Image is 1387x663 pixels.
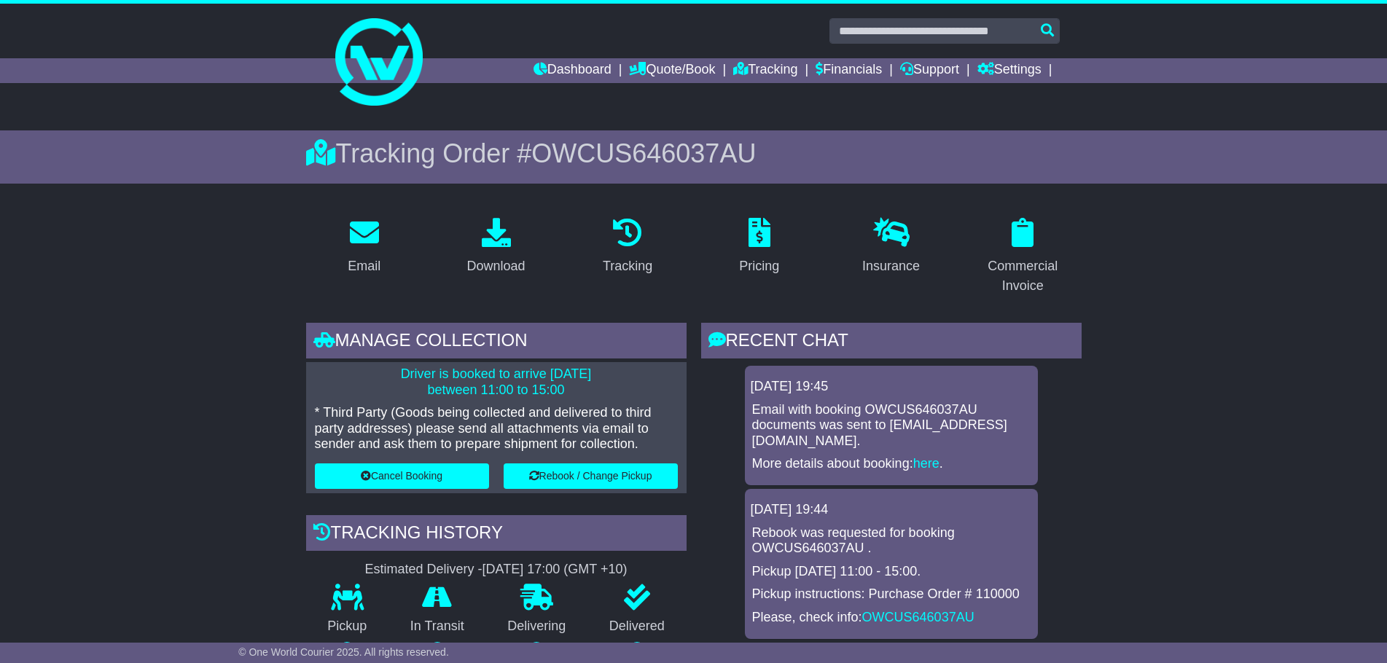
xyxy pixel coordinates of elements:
p: Email with booking OWCUS646037AU documents was sent to [EMAIL_ADDRESS][DOMAIN_NAME]. [752,402,1031,450]
p: Pickup [DATE] 11:00 - 15:00. [752,564,1031,580]
p: Delivered [587,619,687,635]
div: Pricing [739,256,779,276]
div: Tracking Order # [306,138,1082,169]
a: Pricing [730,213,789,281]
a: Insurance [853,213,929,281]
div: Download [466,256,525,276]
p: Pickup [306,619,389,635]
button: Cancel Booking [315,463,489,489]
p: Driver is booked to arrive [DATE] between 11:00 to 15:00 [315,366,678,398]
div: [DATE] 19:45 [751,379,1032,395]
p: More details about booking: . [752,456,1031,472]
div: Commercial Invoice [974,256,1072,296]
a: Download [457,213,534,281]
p: * Third Party (Goods being collected and delivered to third party addresses) please send all atta... [315,405,678,452]
a: Financials [816,58,882,83]
a: Email [338,213,390,281]
div: [DATE] 19:44 [751,502,1032,518]
a: Tracking [593,213,662,281]
a: Quote/Book [629,58,715,83]
span: OWCUS646037AU [531,138,756,168]
a: Support [900,58,959,83]
a: here [913,456,939,471]
p: Rebook was requested for booking OWCUS646037AU . [752,525,1031,557]
div: Email [348,256,380,276]
div: Manage collection [306,323,687,362]
a: Settings [977,58,1042,83]
a: Dashboard [534,58,612,83]
p: Delivering [486,619,588,635]
a: Tracking [733,58,797,83]
div: Insurance [862,256,920,276]
button: Rebook / Change Pickup [504,463,678,489]
div: Tracking history [306,515,687,554]
span: © One World Courier 2025. All rights reserved. [238,646,449,658]
p: Please, check info: [752,610,1031,626]
div: Tracking [603,256,652,276]
div: RECENT CHAT [701,323,1082,362]
p: In Transit [388,619,486,635]
div: [DATE] 17:00 (GMT +10) [482,562,628,578]
p: Pickup instructions: Purchase Order # 110000 [752,586,1031,603]
a: Commercial Invoice [964,213,1082,301]
div: Estimated Delivery - [306,562,687,578]
a: OWCUS646037AU [862,610,974,624]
